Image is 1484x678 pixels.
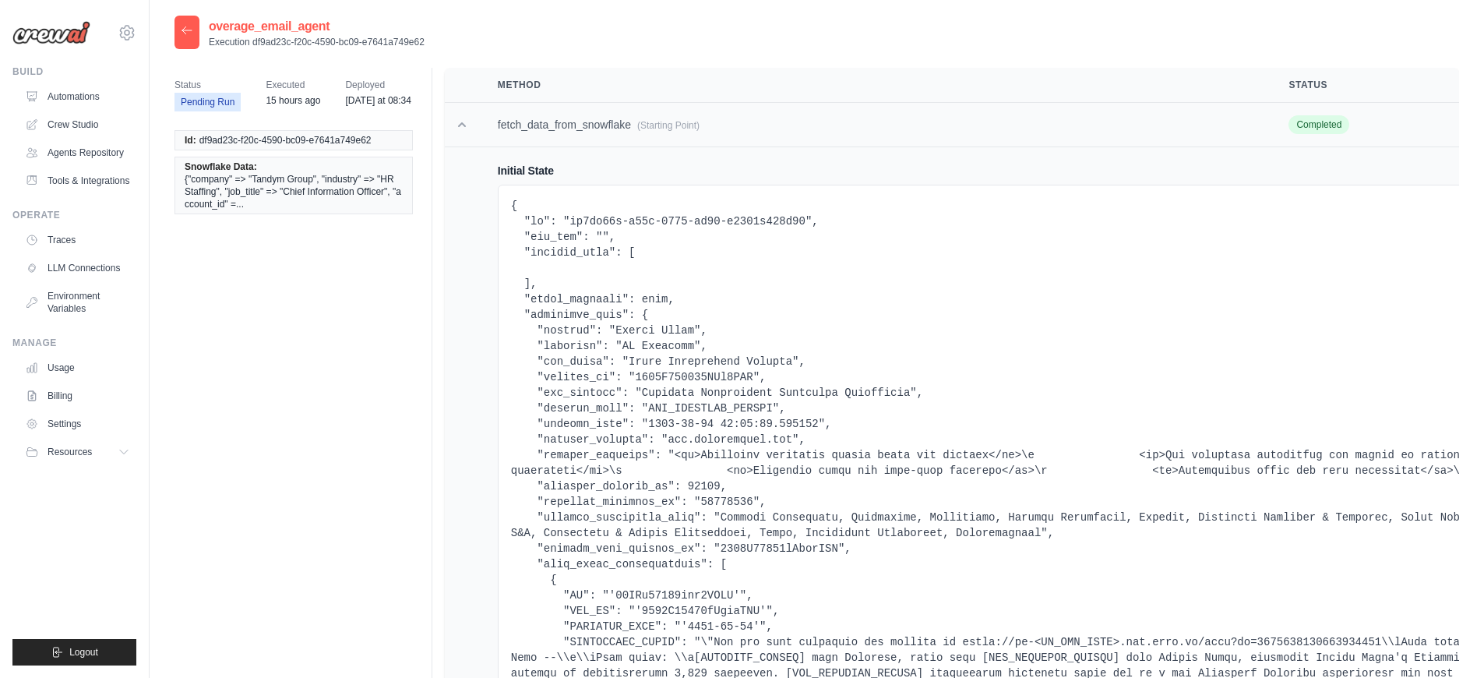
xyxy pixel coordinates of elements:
a: Crew Studio [19,112,136,137]
a: Tools & Integrations [19,168,136,193]
button: Logout [12,639,136,666]
time: October 6, 2025 at 19:16 CDT [266,95,320,106]
span: Pending Run [174,93,241,111]
a: Usage [19,355,136,380]
span: Id: [185,134,196,147]
h2: overage_email_agent [209,17,425,36]
a: Settings [19,411,136,436]
td: fetch_data_from_snowflake [479,103,1271,147]
span: Logout [69,646,98,659]
a: Billing [19,383,136,408]
div: Build [12,65,136,78]
a: Agents Repository [19,140,136,165]
p: Execution df9ad23c-f20c-4590-bc09-e7641a749e62 [209,36,425,48]
span: Completed [1288,115,1349,134]
button: Resources [19,440,136,464]
a: Automations [19,84,136,109]
span: Deployed [345,77,411,93]
span: (Starting Point) [637,120,700,131]
span: Snowflake Data: [185,161,257,173]
span: Resources [48,446,92,458]
img: Logo [12,21,90,44]
th: Method [479,68,1271,103]
iframe: Chat Widget [1406,603,1484,678]
span: Executed [266,77,320,93]
span: df9ad23c-f20c-4590-bc09-e7641a749e62 [199,134,372,147]
div: Operate [12,209,136,221]
span: Status [174,77,241,93]
time: October 6, 2025 at 08:34 CDT [345,95,411,106]
div: Manage [12,337,136,349]
span: {"company" => "Tandym Group", "industry" => "HR Staffing", "job_title" => "Chief Information Offi... [185,173,403,210]
a: LLM Connections [19,256,136,281]
a: Environment Variables [19,284,136,321]
a: Traces [19,228,136,252]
